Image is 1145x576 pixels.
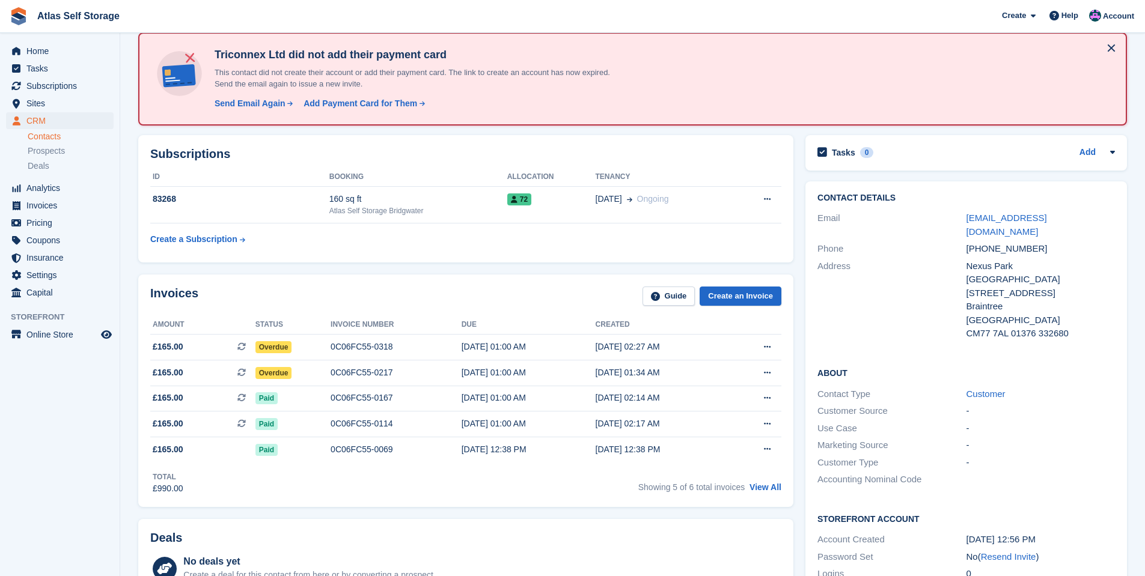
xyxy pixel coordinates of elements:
a: Add Payment Card for Them [299,97,426,110]
div: Marketing Source [817,438,966,452]
span: Create [1002,10,1026,22]
div: [DATE] 01:00 AM [462,417,596,430]
span: Ongoing [637,194,669,204]
span: £165.00 [153,341,183,353]
h2: About [817,366,1115,378]
div: Customer Source [817,404,966,418]
div: [DATE] 02:14 AM [596,392,730,404]
div: Contact Type [817,387,966,401]
h2: Storefront Account [817,512,1115,524]
div: Braintree [966,300,1115,314]
div: [DATE] 12:38 PM [596,443,730,456]
a: Add [1079,146,1096,160]
div: £990.00 [153,482,183,495]
h2: Tasks [832,147,855,158]
div: 0C06FC55-0167 [331,392,462,404]
p: This contact did not create their account or add their payment card. The link to create an accoun... [210,67,631,90]
span: Subscriptions [26,77,99,94]
div: 83268 [150,193,329,205]
th: Allocation [507,168,596,187]
a: Resend Invite [981,551,1036,562]
th: Created [596,315,730,335]
div: - [966,422,1115,435]
a: menu [6,267,114,283]
span: 72 [507,193,531,205]
div: Atlas Self Storage Bridgwater [329,205,507,216]
div: [DATE] 01:00 AM [462,341,596,353]
a: menu [6,284,114,301]
a: [EMAIL_ADDRESS][DOMAIN_NAME] [966,213,1047,237]
div: Accounting Nominal Code [817,473,966,487]
a: menu [6,180,114,196]
a: menu [6,197,114,214]
span: Overdue [255,367,292,379]
div: - [966,404,1115,418]
div: Nexus Park [966,259,1115,273]
span: £165.00 [153,392,183,404]
div: [DATE] 12:56 PM [966,533,1115,547]
th: Tenancy [596,168,734,187]
span: Storefront [11,311,120,323]
div: 160 sq ft [329,193,507,205]
th: Amount [150,315,255,335]
div: Customer Type [817,456,966,470]
div: No [966,550,1115,564]
div: Phone [817,242,966,256]
span: Deals [28,160,49,172]
h2: Contact Details [817,193,1115,203]
div: Password Set [817,550,966,564]
div: - [966,456,1115,470]
div: Total [153,471,183,482]
div: Email [817,211,966,238]
div: [GEOGRAPHIC_DATA][STREET_ADDRESS] [966,273,1115,300]
a: menu [6,214,114,231]
div: [PHONE_NUMBER] [966,242,1115,256]
h2: Deals [150,531,182,545]
a: menu [6,249,114,266]
div: 0 [860,147,874,158]
div: 0C06FC55-0114 [331,417,462,430]
img: no-card-linked-e7822e413c904bf8b177c4d89f31251c4716f9871600ec3ca5bfc59e148c83f4.svg [154,48,205,99]
span: Coupons [26,232,99,249]
div: [DATE] 12:38 PM [462,443,596,456]
div: 0C06FC55-0318 [331,341,462,353]
span: Insurance [26,249,99,266]
div: 0C06FC55-0069 [331,443,462,456]
div: Use Case [817,422,966,435]
span: £165.00 [153,417,183,430]
div: Create a Subscription [150,233,237,246]
span: Paid [255,444,278,456]
th: Invoice number [331,315,462,335]
span: Settings [26,267,99,283]
span: Paid [255,418,278,430]
h4: Triconnex Ltd did not add their payment card [210,48,631,62]
span: £165.00 [153,443,183,456]
span: Pricing [26,214,99,231]
th: Booking [329,168,507,187]
span: ( ) [978,551,1039,562]
th: Due [462,315,596,335]
span: Prospects [28,145,65,157]
div: Address [817,259,966,341]
span: Paid [255,392,278,404]
span: Overdue [255,341,292,353]
span: Capital [26,284,99,301]
a: Customer [966,389,1006,399]
a: Guide [643,286,695,306]
th: Status [255,315,331,335]
div: [DATE] 01:00 AM [462,392,596,404]
div: [GEOGRAPHIC_DATA] [966,314,1115,327]
div: Account Created [817,533,966,547]
div: [DATE] 02:17 AM [596,417,730,430]
div: [DATE] 02:27 AM [596,341,730,353]
a: Preview store [99,327,114,342]
a: menu [6,77,114,94]
div: [DATE] 01:34 AM [596,366,730,379]
a: menu [6,95,114,112]
div: Send Email Again [215,97,285,110]
a: Create an Invoice [700,286,781,306]
span: Tasks [26,60,99,77]
a: Atlas Self Storage [32,6,124,26]
div: Add Payment Card for Them [304,97,417,110]
a: Prospects [28,145,114,157]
